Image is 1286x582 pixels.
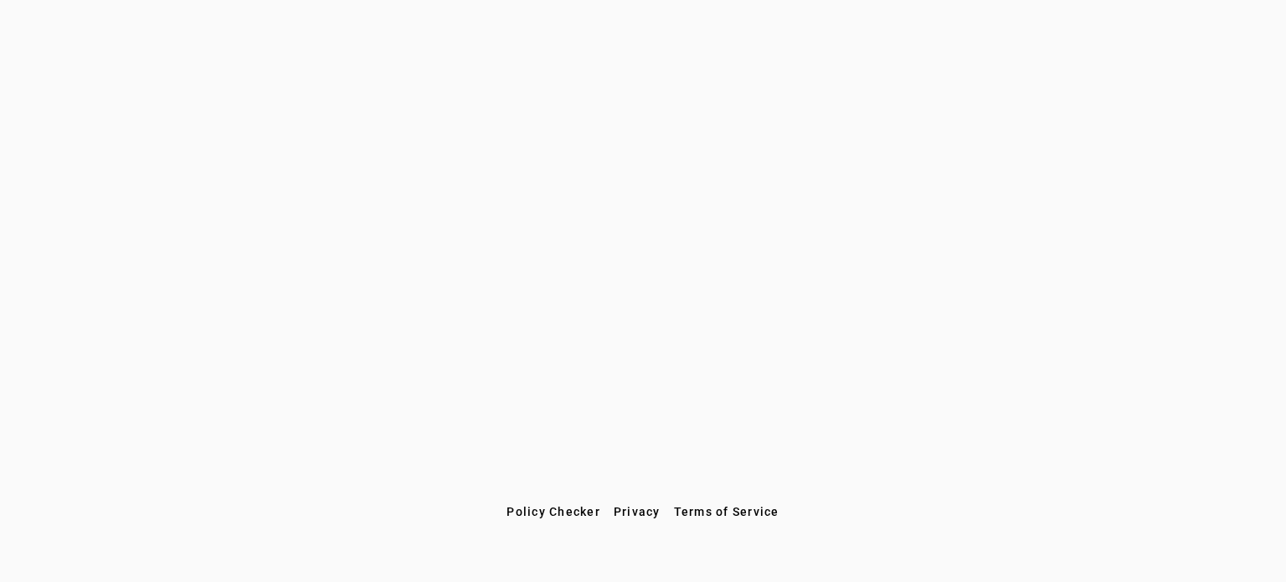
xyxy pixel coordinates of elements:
[614,505,661,518] span: Privacy
[507,505,600,518] span: Policy Checker
[500,497,607,527] button: Policy Checker
[607,497,667,527] button: Privacy
[667,497,786,527] button: Terms of Service
[674,505,779,518] span: Terms of Service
